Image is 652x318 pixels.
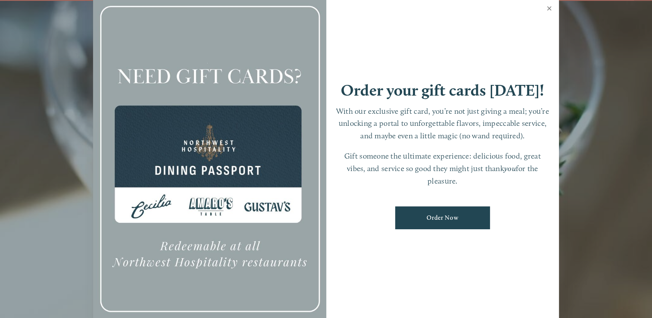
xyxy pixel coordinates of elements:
[341,82,544,98] h1: Order your gift cards [DATE]!
[335,105,551,142] p: With our exclusive gift card, you’re not just giving a meal; you’re unlocking a portal to unforge...
[395,206,490,229] a: Order Now
[504,164,516,173] em: you
[335,150,551,187] p: Gift someone the ultimate experience: delicious food, great vibes, and service so good they might...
